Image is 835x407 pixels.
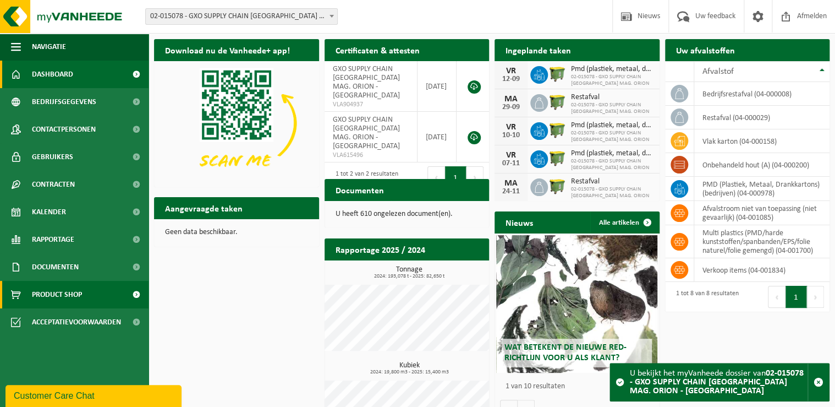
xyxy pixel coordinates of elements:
[571,186,654,199] span: 02-015078 - GXO SUPPLY CHAIN [GEOGRAPHIC_DATA] MAG. ORION
[630,363,807,401] div: U bekijkt het myVanheede dossier van
[333,65,400,100] span: GXO SUPPLY CHAIN [GEOGRAPHIC_DATA] MAG. ORION - [GEOGRAPHIC_DATA]
[785,286,807,308] button: 1
[32,198,66,226] span: Kalender
[671,285,739,309] div: 1 tot 8 van 8 resultaten
[417,61,457,112] td: [DATE]
[445,166,466,188] button: 1
[500,75,522,83] div: 12-09
[495,211,544,233] h2: Nieuws
[32,33,66,61] span: Navigatie
[694,258,830,282] td: verkoop items (04-001834)
[768,286,785,308] button: Previous
[506,383,654,390] p: 1 van 10 resultaten
[466,166,484,188] button: Next
[694,225,830,258] td: multi plastics (PMD/harde kunststoffen/spanbanden/EPS/folie naturel/folie gemengd) (04-001700)
[325,179,395,200] h2: Documenten
[500,188,522,196] div: 24-11
[154,39,301,61] h2: Download nu de Vanheede+ app!
[330,266,490,279] h3: Tonnage
[500,132,522,139] div: 10-10
[590,211,658,234] a: Alle artikelen
[548,149,567,167] img: WB-1100-HPE-GN-51
[571,102,654,115] span: 02-015078 - GXO SUPPLY CHAIN [GEOGRAPHIC_DATA] MAG. ORION
[32,281,82,308] span: Product Shop
[548,64,567,83] img: WB-1100-HPE-GN-51
[32,308,121,336] span: Acceptatievoorwaarden
[330,370,490,375] span: 2024: 19,800 m3 - 2025: 15,400 m3
[500,151,522,160] div: VR
[407,260,488,282] a: Bekijk rapportage
[32,226,74,253] span: Rapportage
[702,67,734,76] span: Afvalstof
[694,106,830,129] td: restafval (04-000029)
[548,177,567,196] img: WB-1100-HPE-GN-50
[32,88,96,116] span: Bedrijfsgegevens
[571,65,654,74] span: Pmd (plastiek, metaal, drankkartons) (bedrijven)
[336,210,479,218] p: U heeft 610 ongelezen document(en).
[571,121,654,130] span: Pmd (plastiek, metaal, drankkartons) (bedrijven)
[571,158,654,171] span: 02-015078 - GXO SUPPLY CHAIN [GEOGRAPHIC_DATA] MAG. ORION
[630,369,804,395] strong: 02-015078 - GXO SUPPLY CHAIN [GEOGRAPHIC_DATA] MAG. ORION - [GEOGRAPHIC_DATA]
[500,104,522,111] div: 29-09
[333,151,409,160] span: VLA615496
[330,274,490,279] span: 2024: 193,078 t - 2025: 82,650 t
[32,143,73,171] span: Gebruikers
[571,74,654,87] span: 02-015078 - GXO SUPPLY CHAIN [GEOGRAPHIC_DATA] MAG. ORION
[694,129,830,153] td: vlak karton (04-000158)
[807,286,824,308] button: Next
[500,95,522,104] div: MA
[32,116,96,143] span: Contactpersonen
[32,253,79,281] span: Documenten
[495,39,582,61] h2: Ingeplande taken
[333,100,409,109] span: VLA904937
[330,165,398,189] div: 1 tot 2 van 2 resultaten
[500,179,522,188] div: MA
[325,238,436,260] h2: Rapportage 2025 / 2024
[504,343,627,362] span: Wat betekent de nieuwe RED-richtlijn voor u als klant?
[154,61,319,185] img: Download de VHEPlus App
[694,177,830,201] td: PMD (Plastiek, Metaal, Drankkartons) (bedrijven) (04-000978)
[548,93,567,111] img: WB-1100-HPE-GN-50
[417,112,457,162] td: [DATE]
[665,39,746,61] h2: Uw afvalstoffen
[694,153,830,177] td: onbehandeld hout (A) (04-000200)
[500,160,522,167] div: 07-11
[496,235,658,373] a: Wat betekent de nieuwe RED-richtlijn voor u als klant?
[325,39,431,61] h2: Certificaten & attesten
[165,229,308,236] p: Geen data beschikbaar.
[145,8,338,25] span: 02-015078 - GXO SUPPLY CHAIN ANTWERPEN MAG. ORION - ANTWERPEN
[571,93,654,102] span: Restafval
[571,130,654,143] span: 02-015078 - GXO SUPPLY CHAIN [GEOGRAPHIC_DATA] MAG. ORION
[500,123,522,132] div: VR
[571,177,654,186] span: Restafval
[548,121,567,139] img: WB-1100-HPE-GN-51
[500,67,522,75] div: VR
[154,197,254,219] h2: Aangevraagde taken
[32,171,75,198] span: Contracten
[333,116,400,150] span: GXO SUPPLY CHAIN [GEOGRAPHIC_DATA] MAG. ORION - [GEOGRAPHIC_DATA]
[571,149,654,158] span: Pmd (plastiek, metaal, drankkartons) (bedrijven)
[32,61,73,88] span: Dashboard
[694,201,830,225] td: afvalstroom niet van toepassing (niet gevaarlijk) (04-001085)
[694,82,830,106] td: bedrijfsrestafval (04-000008)
[427,166,445,188] button: Previous
[6,383,184,407] iframe: chat widget
[330,362,490,375] h3: Kubiek
[146,9,337,24] span: 02-015078 - GXO SUPPLY CHAIN ANTWERPEN MAG. ORION - ANTWERPEN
